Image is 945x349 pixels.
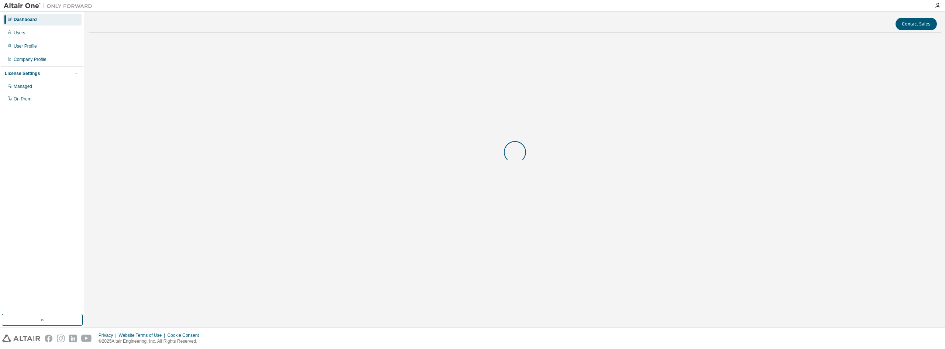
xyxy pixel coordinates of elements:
img: facebook.svg [45,335,52,342]
img: altair_logo.svg [2,335,40,342]
div: Cookie Consent [167,332,203,338]
div: Dashboard [14,17,37,23]
img: linkedin.svg [69,335,77,342]
div: User Profile [14,43,37,49]
img: youtube.svg [81,335,92,342]
div: Users [14,30,25,36]
div: Company Profile [14,57,47,62]
img: Altair One [4,2,96,10]
p: © 2025 Altair Engineering, Inc. All Rights Reserved. [99,338,203,345]
div: Managed [14,83,32,89]
div: On Prem [14,96,31,102]
button: Contact Sales [896,18,937,30]
div: Privacy [99,332,118,338]
img: instagram.svg [57,335,65,342]
div: Website Terms of Use [118,332,167,338]
div: License Settings [5,71,40,76]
